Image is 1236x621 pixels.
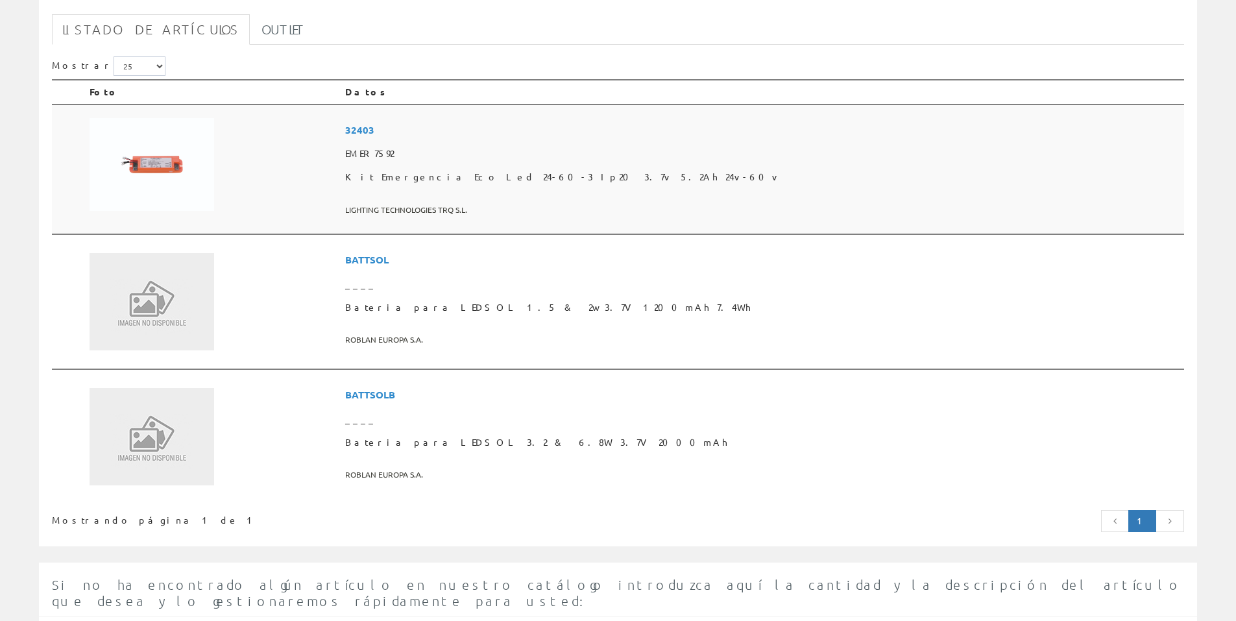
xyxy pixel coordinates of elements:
[52,56,165,76] label: Mostrar
[345,408,1179,431] span: ____
[1156,510,1184,532] a: Página siguiente
[345,296,1179,319] span: Bateria para LEDSOL 1.5 & 2w 3.7V 1200mAh 7.4Wh
[345,464,1179,485] span: ROBLAN EUROPA S.A.
[345,118,1179,142] span: 32403
[52,577,1181,609] span: Si no ha encontrado algún artículo en nuestro catálogo introduzca aquí la cantidad y la descripci...
[345,142,1179,165] span: EMER7592
[84,80,340,104] th: Foto
[90,253,214,350] img: Sin Imagen Disponible
[345,329,1179,350] span: ROBLAN EUROPA S.A.
[52,509,513,527] div: Mostrando página 1 de 1
[1128,510,1156,532] a: Página actual
[345,431,1179,454] span: Bateria para LEDSOL 3.2 & 6.8W 3.7V 2000mAh
[90,388,214,485] img: Sin Imagen Disponible
[345,199,1179,221] span: LIGHTING TECHNOLOGIES TRQ S.L.
[345,273,1179,296] span: ____
[52,14,250,45] a: Listado de artículos
[251,14,315,45] a: Outlet
[90,118,214,212] img: Foto artículo Kit Emergencia Eco Led 24-60-3 Ip20 3.7v 5.2Ah 24v-60v (192x143.7)
[340,80,1184,104] th: Datos
[345,248,1179,272] span: BATTSOL
[114,56,165,76] select: Mostrar
[1101,510,1130,532] a: Página anterior
[345,165,1179,189] span: Kit Emergencia Eco Led 24-60-3 Ip20 3.7v 5.2Ah 24v-60v
[345,383,1179,407] span: BATTSOLB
